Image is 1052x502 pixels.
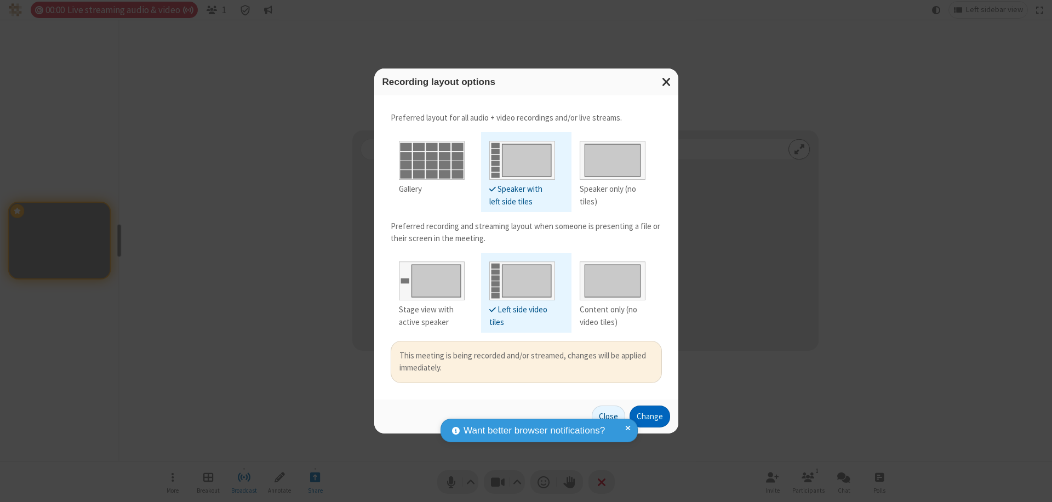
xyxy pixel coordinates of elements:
button: Change [630,406,670,427]
img: Left side video tiles [489,257,555,300]
div: Speaker with left side tiles [489,183,555,208]
img: Gallery [399,136,465,180]
img: Stage view with active speaker [399,257,465,300]
div: Speaker only (no tiles) [580,183,645,208]
button: Close modal [655,69,678,95]
div: Stage view with active speaker [399,304,465,328]
button: Close [592,406,625,427]
p: Preferred layout for all audio + video recordings and/or live streams. [391,112,662,124]
img: Content only (no video tiles) [580,257,645,300]
div: This meeting is being recorded and/or streamed, changes will be applied immediately. [399,350,653,374]
h3: Recording layout options [382,77,670,87]
div: Content only (no video tiles) [580,304,645,328]
div: Left side video tiles [489,304,555,328]
span: Want better browser notifications? [464,424,605,438]
img: Speaker with left side tiles [489,136,555,180]
img: Speaker only (no tiles) [580,136,645,180]
div: Gallery [399,183,465,196]
p: Preferred recording and streaming layout when someone is presenting a file or their screen in the... [391,220,662,245]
